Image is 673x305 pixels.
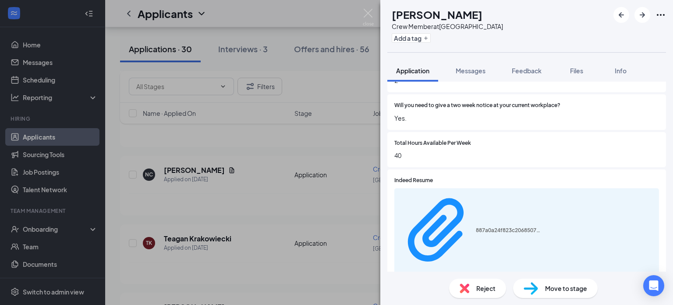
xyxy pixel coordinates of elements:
span: Messages [456,67,485,75]
svg: Plus [423,36,429,41]
span: Files [570,67,583,75]
svg: ArrowLeftNew [616,10,627,20]
span: Reject [476,283,496,293]
span: Indeed Resume [394,176,433,185]
button: ArrowRight [634,7,650,23]
button: PlusAdd a tag [392,33,431,43]
span: Will you need to give a two week notice at your current workplace? [394,101,560,110]
h1: [PERSON_NAME] [392,7,482,22]
span: Yes. [394,113,659,123]
span: Total Hours Available Per Week [394,139,471,147]
span: Application [396,67,429,75]
span: Info [615,67,627,75]
div: 887a0a24f823c20685078f7f63a4d4ae.pdf [476,227,542,234]
a: Paperclip887a0a24f823c20685078f7f63a4d4ae.pdf [400,192,542,270]
span: Move to stage [545,283,587,293]
svg: Ellipses [655,10,666,20]
button: ArrowLeftNew [613,7,629,23]
div: Open Intercom Messenger [643,275,664,296]
svg: ArrowRight [637,10,648,20]
span: 40 [394,151,659,160]
div: Crew Member at [GEOGRAPHIC_DATA] [392,22,503,31]
svg: Paperclip [400,192,476,269]
span: Feedback [512,67,542,75]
